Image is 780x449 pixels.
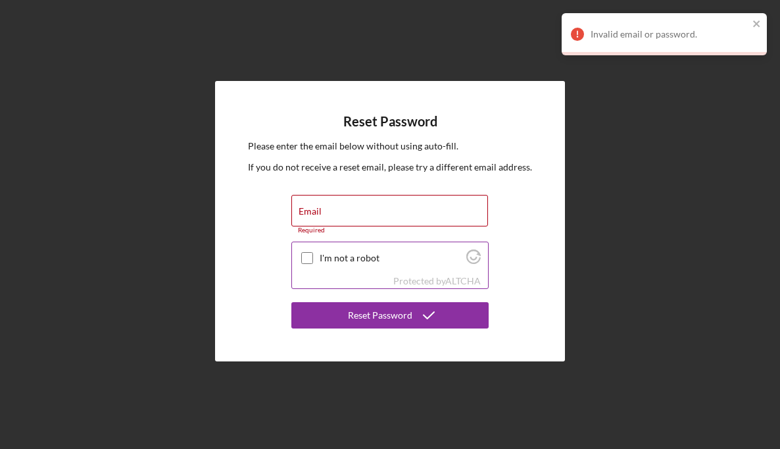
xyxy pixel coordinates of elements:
button: Reset Password [291,302,489,329]
label: I'm not a robot [320,253,462,263]
a: Visit Altcha.org [466,255,481,266]
p: If you do not receive a reset email, please try a different email address. [248,160,532,174]
button: close [752,18,762,31]
label: Email [299,206,322,217]
div: Protected by [393,276,481,286]
p: Please enter the email below without using auto-fill. [248,139,532,153]
div: Reset Password [348,302,412,329]
h4: Reset Password [343,114,437,129]
div: Required [291,226,489,234]
div: Invalid email or password. [591,29,748,40]
a: Visit Altcha.org [445,275,481,286]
